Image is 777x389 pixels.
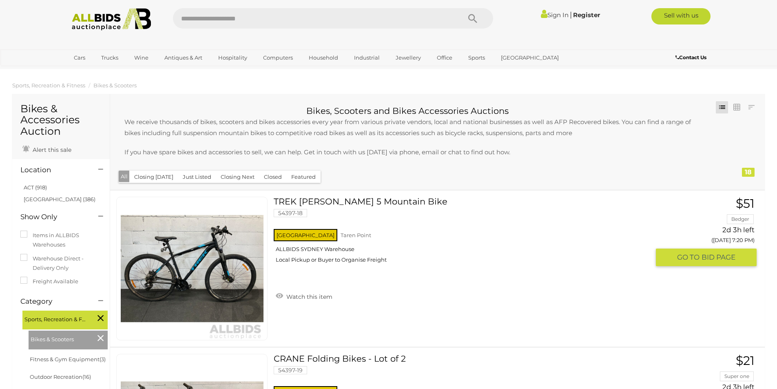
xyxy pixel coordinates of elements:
a: Contact Us [675,53,708,62]
button: All [119,171,130,182]
img: 54397-18a.jpeg [121,197,263,340]
a: Sports, Recreation & Fitness [12,82,85,89]
a: TREK [PERSON_NAME] 5 Mountain Bike 54397-18 [GEOGRAPHIC_DATA] Taren Point ALLBIDS SYDNEY Warehous... [280,197,649,269]
a: Antiques & Art [159,51,208,64]
a: Trucks [96,51,124,64]
p: If you have spare bikes and accessories to sell, we can help. Get in touch with us [DATE] via pho... [116,147,699,158]
a: Sign In [541,11,569,19]
span: BID PAGE [702,253,735,262]
span: Bikes & Scooters [31,333,92,344]
a: Watch this item [274,290,334,302]
b: Contact Us [675,54,706,60]
button: Search [452,8,493,29]
span: $21 [736,353,755,368]
label: Freight Available [20,277,78,286]
button: Closing Next [216,171,259,183]
a: Bikes & Scooters [93,82,137,89]
h4: Show Only [20,213,86,221]
a: Hospitality [213,51,252,64]
a: Wine [129,51,154,64]
a: $51 Bedger 2d 3h left ([DATE] 7:20 PM) GO TOBID PAGE [662,197,757,267]
span: Alert this sale [31,146,71,153]
a: Office [432,51,458,64]
span: $51 [736,196,755,211]
a: Register [573,11,600,19]
span: | [570,10,572,19]
label: Warehouse Direct - Delivery Only [20,254,102,273]
p: We receive thousands of bikes, scooters and bikes accessories every year from various private ven... [116,116,699,138]
span: Sports, Recreation & Fitness [24,313,86,324]
h1: Bikes & Accessories Auction [20,103,102,137]
div: 18 [742,168,755,177]
label: Items in ALLBIDS Warehouses [20,231,102,250]
a: Household [303,51,343,64]
a: Outdoor Recreation(16) [30,373,91,380]
span: (16) [82,373,91,380]
h4: Category [20,298,86,305]
a: ACT (918) [24,184,47,191]
button: GO TOBID PAGE [656,249,757,266]
h2: Bikes, Scooters and Bikes Accessories Auctions [116,106,699,116]
a: Alert this sale [20,143,73,155]
span: GO TO [677,253,702,262]
button: Closing [DATE] [129,171,178,183]
span: Watch this item [284,293,332,300]
span: (3) [100,356,106,362]
img: Allbids.com.au [67,8,156,31]
a: Sports [463,51,490,64]
h4: Location [20,166,86,174]
a: Fitness & Gym Equipment(3) [30,356,106,362]
a: [GEOGRAPHIC_DATA] [496,51,564,64]
a: Cars [69,51,91,64]
button: Closed [259,171,287,183]
a: Sell with us [651,8,711,24]
a: Computers [258,51,298,64]
a: Jewellery [390,51,426,64]
a: [GEOGRAPHIC_DATA] (386) [24,196,95,202]
a: Industrial [349,51,385,64]
button: Just Listed [178,171,216,183]
button: Featured [286,171,321,183]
